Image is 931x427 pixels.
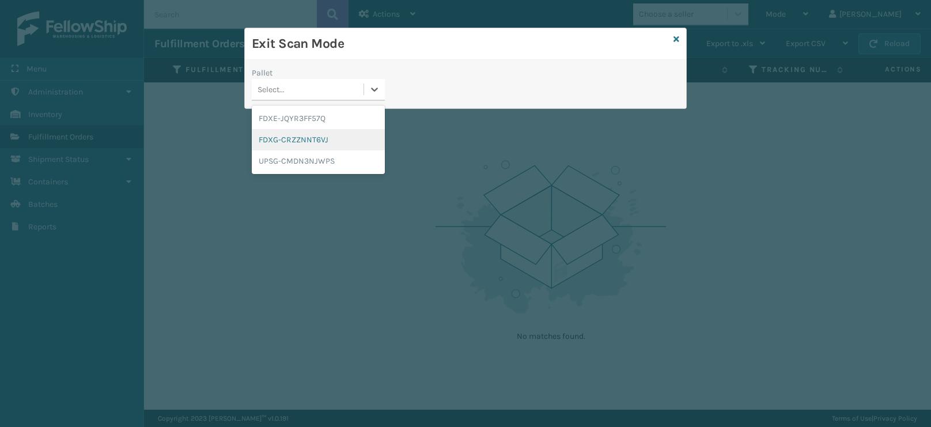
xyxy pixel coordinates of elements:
h3: Exit Scan Mode [252,35,669,52]
label: Pallet [252,67,273,79]
div: Select... [258,84,285,96]
div: FDXG-CRZZNNT6VJ [252,129,385,150]
div: UPSG-CMDN3NJWPS [252,150,385,172]
div: FDXE-JQYR3FF57Q [252,108,385,129]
